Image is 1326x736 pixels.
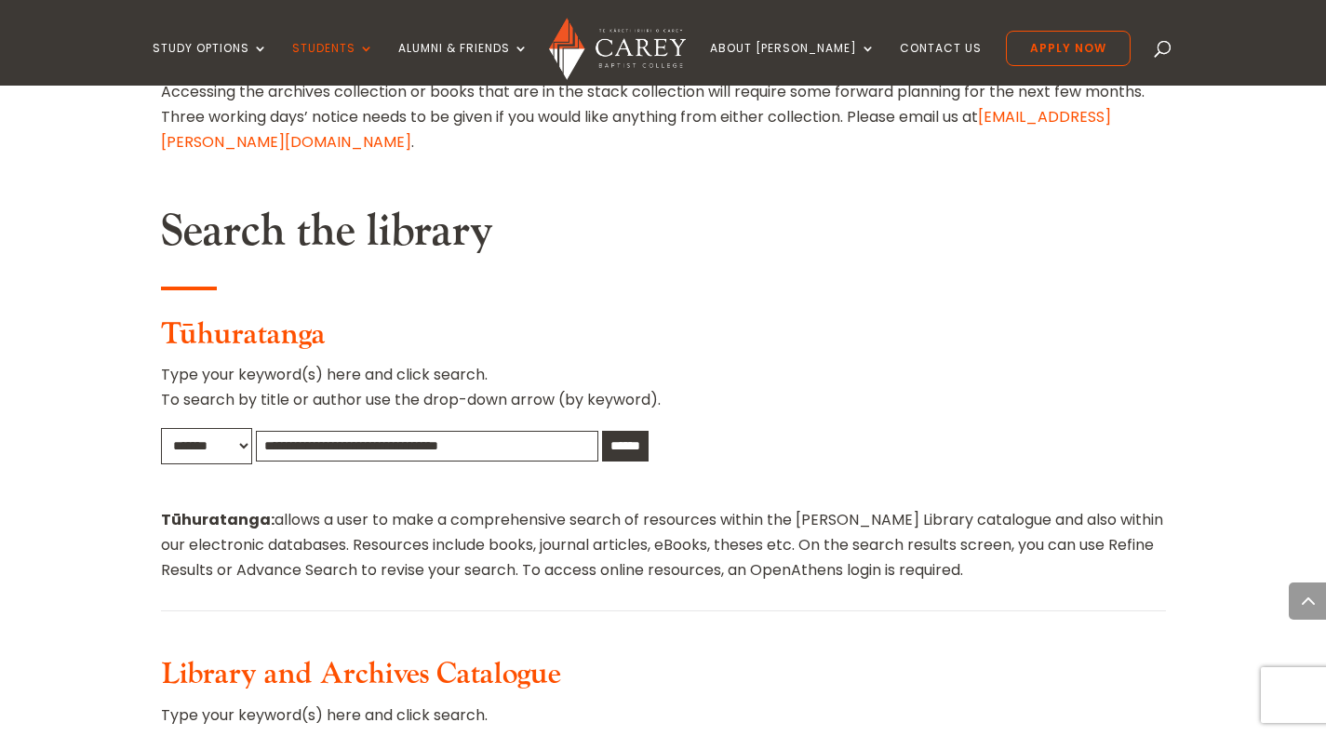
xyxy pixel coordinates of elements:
img: Carey Baptist College [549,18,686,80]
p: allows a user to make a comprehensive search of resources within the [PERSON_NAME] Library catalo... [161,507,1166,583]
a: Students [292,42,374,86]
p: Accessing the archives collection or books that are in the stack collection will require some for... [161,79,1166,155]
h2: Search the library [161,205,1166,268]
a: Contact Us [900,42,982,86]
h3: Tūhuratanga [161,317,1166,362]
a: Alumni & Friends [398,42,529,86]
a: About [PERSON_NAME] [710,42,876,86]
strong: Tūhuratanga: [161,509,275,530]
p: Type your keyword(s) here and click search. To search by title or author use the drop-down arrow ... [161,362,1166,427]
h3: Library and Archives Catalogue [161,657,1166,702]
a: Apply Now [1006,31,1131,66]
a: Study Options [153,42,268,86]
